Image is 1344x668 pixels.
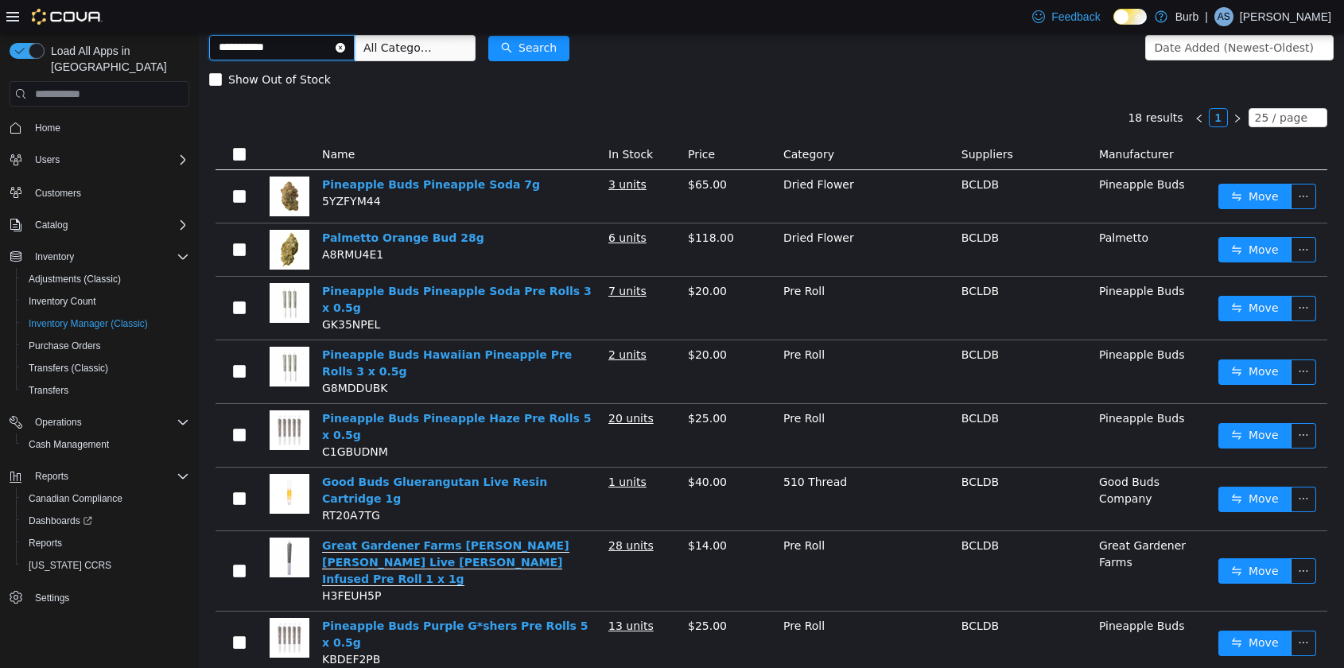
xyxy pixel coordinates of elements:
span: $14.00 [489,506,528,518]
a: 1 [1011,76,1028,93]
span: Feedback [1051,9,1100,25]
a: Pineapple Buds Pineapple Haze Pre Rolls 5 x 0.5g [123,379,392,408]
td: Pre Roll [578,243,756,307]
img: Pineapple Buds Pineapple Soda Pre Rolls 3 x 0.5g hero shot [71,250,111,289]
span: Suppliers [763,115,814,127]
button: icon: swapMove [1020,525,1093,550]
button: Transfers (Classic) [16,357,196,379]
span: Load All Apps in [GEOGRAPHIC_DATA] [45,43,189,75]
p: | [1205,7,1208,26]
button: Operations [3,411,196,433]
u: 2 units [410,315,448,328]
span: Customers [29,182,189,202]
button: Reports [29,467,75,486]
span: $40.00 [489,442,528,455]
u: 1 units [410,442,448,455]
a: Transfers (Classic) [22,359,115,378]
span: H3FEUH5P [123,556,182,569]
button: Reports [16,532,196,554]
span: Good Buds Company [900,442,961,472]
span: Operations [35,416,82,429]
u: 6 units [410,198,448,211]
button: icon: ellipsis [1092,453,1117,479]
i: icon: left [996,80,1005,90]
span: Transfers (Classic) [29,362,108,375]
span: Catalog [35,219,68,231]
span: $65.00 [489,145,528,157]
span: RT20A7TG [123,476,181,488]
button: Reports [3,465,196,487]
td: Pre Roll [578,371,756,434]
span: Adjustments (Classic) [29,273,121,285]
td: Dried Flower [578,190,756,243]
span: Pineapple Buds [900,145,985,157]
span: Users [35,153,60,166]
span: BCLDB [763,506,800,518]
span: Show Out of Stock [23,40,138,52]
span: [US_STATE] CCRS [29,559,111,572]
img: Pineapple Buds Pineapple Soda 7g hero shot [71,143,111,183]
button: icon: swapMove [1020,326,1093,351]
span: BCLDB [763,251,800,264]
i: icon: down [1116,10,1125,21]
u: 7 units [410,251,448,264]
a: Palmetto Orange Bud 28g [123,198,286,211]
span: Catalog [29,216,189,235]
span: Cash Management [22,435,189,454]
a: Feedback [1026,1,1106,33]
span: A8RMU4E1 [123,215,185,227]
span: GK35NPEL [123,285,181,297]
i: icon: down [245,10,254,21]
button: icon: ellipsis [1092,262,1117,288]
a: Pineapple Buds Pineapple Soda Pre Rolls 3 x 0.5g [123,251,393,281]
a: Pineapple Buds Purple G*shers Pre Rolls 5 x 0.5g [123,586,390,616]
span: Home [35,122,60,134]
a: Pineapple Buds Pineapple Soda 7g [123,145,341,157]
button: Transfers [16,379,196,402]
a: Inventory Manager (Classic) [22,314,154,333]
span: Dashboards [22,511,189,530]
button: icon: swapMove [1020,390,1093,415]
i: icon: close-circle [137,10,146,19]
span: $118.00 [489,198,535,211]
button: Canadian Compliance [16,487,196,510]
button: Inventory [29,247,80,266]
img: Pineapple Buds Hawaiian Pineapple Pre Rolls 3 x 0.5g hero shot [71,313,111,353]
a: [US_STATE] CCRS [22,556,118,575]
a: Inventory Count [22,292,103,311]
span: Inventory Count [22,292,189,311]
a: Pineapple Buds Hawaiian Pineapple Pre Rolls 3 x 0.5g [123,315,373,344]
button: [US_STATE] CCRS [16,554,196,577]
u: 20 units [410,379,455,391]
span: Inventory Count [29,295,96,308]
button: icon: swapMove [1020,204,1093,229]
a: Adjustments (Classic) [22,270,127,289]
button: Users [29,150,66,169]
button: icon: ellipsis [1092,597,1117,623]
td: Pre Roll [578,307,756,371]
button: icon: swapMove [1020,453,1093,479]
span: KBDEF2PB [123,619,181,632]
a: Transfers [22,381,75,400]
button: Inventory Manager (Classic) [16,313,196,335]
button: Purchase Orders [16,335,196,357]
td: 510 Thread [578,434,756,498]
span: Customers [35,187,81,200]
span: Reports [22,534,189,553]
a: Dashboards [16,510,196,532]
td: Pre Roll [578,498,756,578]
button: icon: ellipsis [1092,204,1117,229]
p: Burb [1175,7,1199,26]
span: Inventory Manager (Classic) [29,317,148,330]
span: Users [29,150,189,169]
p: [PERSON_NAME] [1240,7,1331,26]
button: icon: ellipsis [1092,525,1117,550]
span: $20.00 [489,315,528,328]
div: Date Added (Newest-Oldest) [956,2,1115,26]
span: AS [1218,7,1230,26]
span: Manufacturer [900,115,975,127]
span: Pineapple Buds [900,586,985,599]
span: BCLDB [763,198,800,211]
button: Cash Management [16,433,196,456]
span: Transfers [29,384,68,397]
